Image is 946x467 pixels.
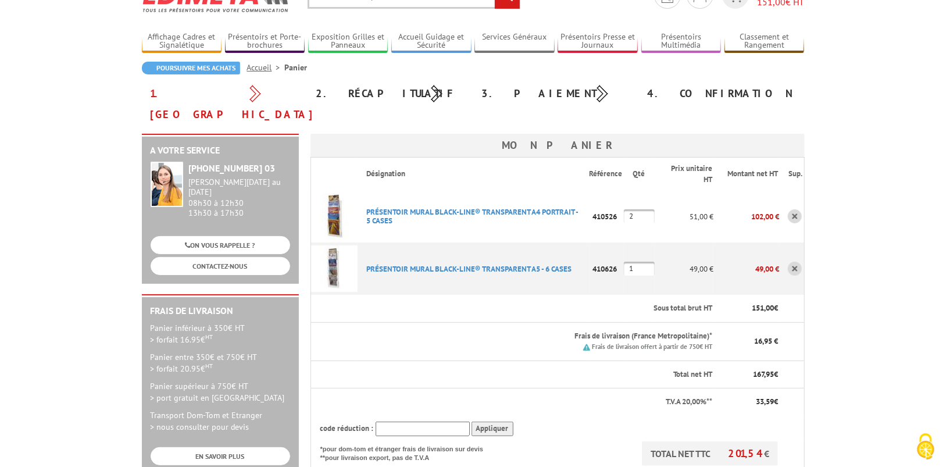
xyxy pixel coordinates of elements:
[142,32,222,51] a: Affichage Cadres et Signalétique
[590,206,624,227] p: 410526
[151,393,285,403] span: > port gratuit en [GEOGRAPHIC_DATA]
[151,162,183,207] img: widget-service.jpg
[151,236,290,254] a: ON VOUS RAPPELLE ?
[728,447,764,460] span: 201,54
[320,423,374,433] span: code réduction :
[151,334,213,345] span: > forfait 16.95€
[189,177,290,218] div: 08h30 à 12h30 13h30 à 17h30
[723,369,778,380] p: €
[472,422,513,436] input: Appliquer
[664,163,713,185] p: Prix unitaire HT
[756,397,774,407] span: 33,59
[151,145,290,156] h2: A votre service
[723,397,778,408] p: €
[558,32,638,51] a: Présentoirs Presse et Journaux
[151,447,290,465] a: EN SAVOIR PLUS
[367,331,713,342] p: Frais de livraison (France Metropolitaine)*
[779,158,804,191] th: Sup.
[473,83,639,104] div: 3. Paiement
[583,344,590,351] img: picto.png
[320,397,713,408] p: T.V.A 20,00%**
[225,32,305,51] a: Présentoirs et Porte-brochures
[367,207,579,226] a: PRéSENTOIR MURAL BLACK-LINE® TRANSPARENT A4 PORTRAIT - 5 CASES
[310,134,805,157] h3: Mon panier
[713,259,779,279] p: 49,00 €
[151,257,290,275] a: CONTACTEZ-NOUS
[151,409,290,433] p: Transport Dom-Tom et Etranger
[723,169,778,180] p: Montant net HT
[320,369,713,380] p: Total net HT
[320,441,495,463] p: *pour dom-tom et étranger frais de livraison sur devis **pour livraison export, pas de T.V.A
[367,264,572,274] a: PRéSENTOIR MURAL BLACK-LINE® TRANSPARENT A5 - 6 CASES
[624,158,655,191] th: Qté
[639,83,805,104] div: 4. Confirmation
[590,259,624,279] p: 410626
[142,62,240,74] a: Poursuivre mes achats
[752,303,774,313] span: 151,00
[151,306,290,316] h2: Frais de Livraison
[308,32,388,51] a: Exposition Grilles et Panneaux
[311,193,358,240] img: PRéSENTOIR MURAL BLACK-LINE® TRANSPARENT A4 PORTRAIT - 5 CASES
[655,259,714,279] p: 49,00 €
[474,32,555,51] a: Services Généraux
[285,62,308,73] li: Panier
[151,422,249,432] span: > nous consulter pour devis
[206,362,213,370] sup: HT
[641,32,722,51] a: Présentoirs Multimédia
[189,177,290,197] div: [PERSON_NAME][DATE] au [DATE]
[655,206,714,227] p: 51,00 €
[753,369,774,379] span: 167,95
[590,169,623,180] p: Référence
[151,380,290,404] p: Panier supérieur à 750€ HT
[391,32,472,51] a: Accueil Guidage et Sécurité
[189,162,276,174] strong: [PHONE_NUMBER] 03
[151,363,213,374] span: > forfait 20.95€
[308,83,473,104] div: 2. Récapitulatif
[754,336,778,346] span: 16,95 €
[358,158,590,191] th: Désignation
[206,333,213,341] sup: HT
[142,83,308,125] div: 1. [GEOGRAPHIC_DATA]
[905,427,946,467] button: Cookies (fenêtre modale)
[911,432,940,461] img: Cookies (fenêtre modale)
[724,32,805,51] a: Classement et Rangement
[358,295,714,322] th: Sous total brut HT
[151,351,290,375] p: Panier entre 350€ et 750€ HT
[247,62,285,73] a: Accueil
[713,206,779,227] p: 102,00 €
[723,303,778,314] p: €
[151,322,290,345] p: Panier inférieur à 350€ HT
[592,343,712,351] small: Frais de livraison offert à partir de 750€ HT
[311,245,358,292] img: PRéSENTOIR MURAL BLACK-LINE® TRANSPARENT A5 - 6 CASES
[642,441,778,466] p: TOTAL NET TTC €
